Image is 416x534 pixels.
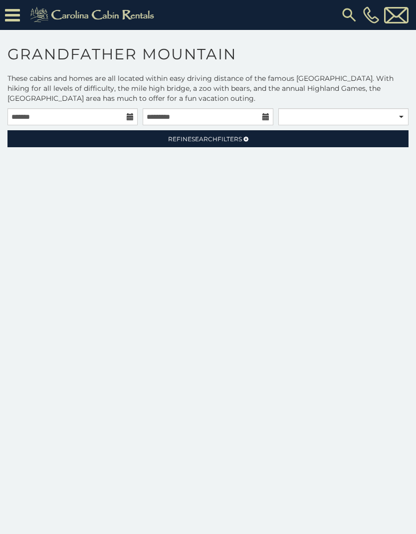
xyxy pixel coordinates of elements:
[361,6,382,23] a: [PHONE_NUMBER]
[340,6,358,24] img: search-regular.svg
[192,135,217,143] span: Search
[25,5,163,25] img: Khaki-logo.png
[168,135,242,143] span: Refine Filters
[7,130,409,147] a: RefineSearchFilters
